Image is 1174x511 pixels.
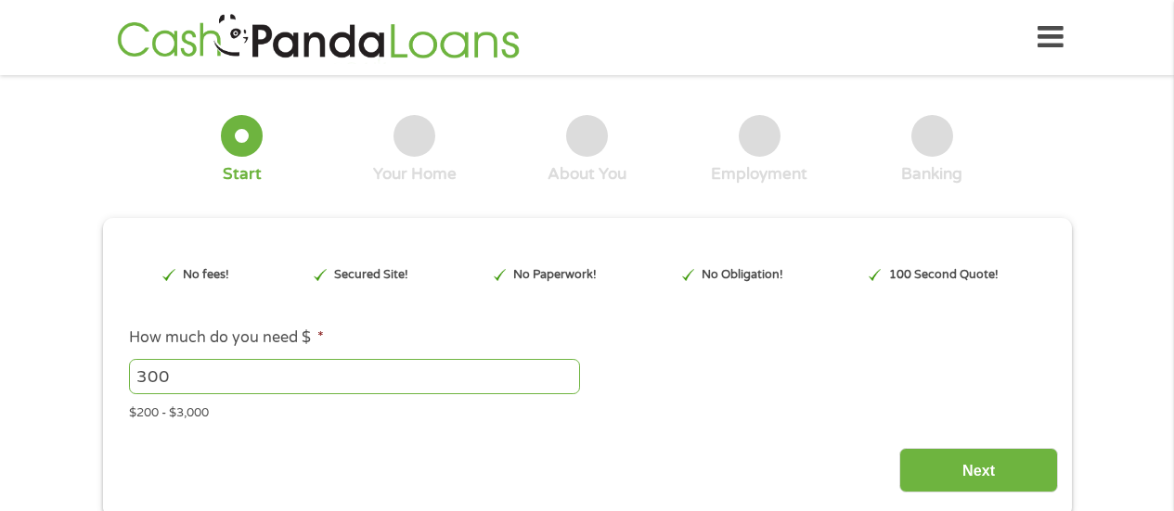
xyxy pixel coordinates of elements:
[129,328,324,348] label: How much do you need $
[111,11,525,64] img: GetLoanNow Logo
[223,164,262,185] div: Start
[901,164,962,185] div: Banking
[513,266,597,284] p: No Paperwork!
[548,164,626,185] div: About You
[334,266,408,284] p: Secured Site!
[373,164,457,185] div: Your Home
[702,266,783,284] p: No Obligation!
[183,266,229,284] p: No fees!
[889,266,999,284] p: 100 Second Quote!
[899,448,1058,493] input: Next
[711,164,807,185] div: Employment
[129,398,1044,423] div: $200 - $3,000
